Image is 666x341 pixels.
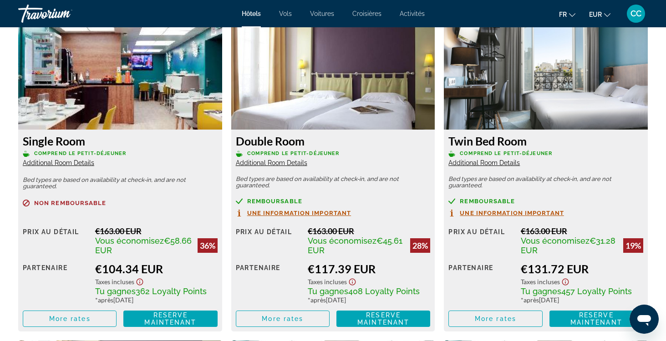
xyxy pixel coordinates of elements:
[410,238,430,253] div: 28%
[460,150,552,156] span: Comprend le petit-déjeuner
[308,296,430,304] div: * [DATE]
[310,296,326,304] span: après
[247,210,351,216] span: Une information important
[123,311,217,327] button: Reserve maintenant
[475,315,516,322] span: More rates
[357,311,409,326] span: Reserve maintenant
[308,226,430,236] div: €163.00 EUR
[460,210,564,216] span: Une information important
[262,315,303,322] span: More rates
[23,134,218,148] h3: Single Room
[236,198,431,205] a: Remboursable
[34,150,127,156] span: Comprend le petit-déjeuner
[231,16,435,130] img: Double Room
[630,9,641,18] span: CC
[400,10,425,17] a: Activités
[589,11,602,18] span: EUR
[236,311,330,327] button: More rates
[236,226,301,255] div: Prix au détail
[630,305,659,334] iframe: Bouton de lancement de la fenêtre de messagerie
[236,176,431,189] p: Bed types are based on availability at check-in, and are not guaranteed.
[521,296,643,304] div: * [DATE]
[352,10,381,17] a: Croisières
[460,198,515,204] span: Remboursable
[279,10,292,17] a: Vols
[34,200,107,206] span: Non remboursable
[49,315,91,322] span: More rates
[18,16,222,130] img: Single Room
[242,10,261,17] a: Hôtels
[559,11,567,18] span: fr
[23,159,94,166] span: Additional Room Details
[308,262,430,276] div: €117.39 EUR
[18,2,109,25] a: Travorium
[136,286,207,296] span: 362 Loyalty Points
[247,198,302,204] span: Remboursable
[198,238,218,253] div: 36%
[236,134,431,148] h3: Double Room
[95,278,134,286] span: Taxes incluses
[570,311,622,326] span: Reserve maintenant
[444,16,648,130] img: Twin Bed Room
[98,296,113,304] span: après
[247,150,340,156] span: Comprend le petit-déjeuner
[521,278,560,286] span: Taxes incluses
[448,198,643,205] a: Remboursable
[95,296,218,304] div: * [DATE]
[624,4,648,23] button: User Menu
[448,209,564,217] button: Une information important
[308,278,347,286] span: Taxes incluses
[95,236,164,246] span: Vous économisez
[308,286,348,296] span: Tu gagnes
[23,262,88,304] div: Partenaire
[521,236,590,246] span: Vous économisez
[448,159,520,166] span: Additional Room Details
[308,236,376,246] span: Vous économisez
[95,236,192,255] span: €58.66 EUR
[448,311,542,327] button: More rates
[308,236,402,255] span: €45.61 EUR
[95,226,218,236] div: €163.00 EUR
[347,276,358,286] button: Show Taxes and Fees disclaimer
[521,236,615,255] span: €31.28 EUR
[236,159,307,166] span: Additional Room Details
[623,238,643,253] div: 19%
[348,286,420,296] span: 408 Loyalty Points
[95,262,218,276] div: €104.34 EUR
[95,286,136,296] span: Tu gagnes
[524,296,539,304] span: après
[310,10,334,17] a: Voitures
[521,226,643,236] div: €163.00 EUR
[336,311,430,327] button: Reserve maintenant
[23,177,218,190] p: Bed types are based on availability at check-in, and are not guaranteed.
[448,262,514,304] div: Partenaire
[589,8,610,21] button: Change currency
[448,176,643,189] p: Bed types are based on availability at check-in, and are not guaranteed.
[236,262,301,304] div: Partenaire
[521,262,643,276] div: €131.72 EUR
[23,226,88,255] div: Prix au détail
[236,209,351,217] button: Une information important
[23,311,117,327] button: More rates
[448,226,514,255] div: Prix au détail
[144,311,196,326] span: Reserve maintenant
[448,134,643,148] h3: Twin Bed Room
[134,276,145,286] button: Show Taxes and Fees disclaimer
[549,311,643,327] button: Reserve maintenant
[561,286,632,296] span: 457 Loyalty Points
[521,286,561,296] span: Tu gagnes
[560,276,571,286] button: Show Taxes and Fees disclaimer
[559,8,575,21] button: Change language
